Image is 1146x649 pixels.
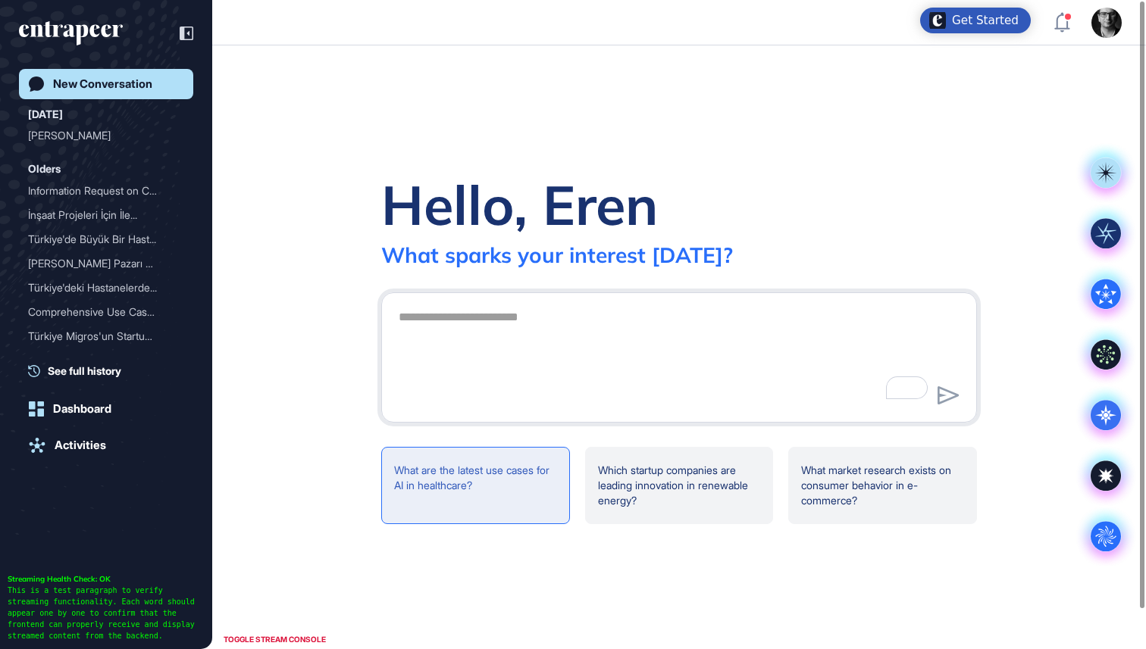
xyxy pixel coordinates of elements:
[55,438,106,452] div: Activities
[28,105,63,123] div: [DATE]
[19,69,193,99] a: New Conversation
[390,302,969,408] textarea: To enrich screen reader interactions, please activate Accessibility in Grammarly extension settings
[28,203,172,227] div: İnşaat Projeleri İçin İle...
[28,300,172,324] div: Comprehensive Use Cases f...
[28,251,184,276] div: Krom Pazarı Araştırması: ARY Holding için Hızlı Pazar ve Fiyatlandırma Analizi ve Küresel Rakip K...
[28,363,193,379] a: See full history
[28,276,172,300] div: Türkiye'deki Hastanelerde...
[28,179,172,203] div: Information Request on Ca...
[28,348,172,373] div: Afrika Bölgesinde IoT ve ...
[788,447,977,524] div: What market research exists on consumer behavior in e-commerce?
[19,394,193,424] a: Dashboard
[19,21,123,45] div: entrapeer-logo
[952,13,1019,28] div: Get Started
[28,227,184,251] div: Türkiye'de Büyük Bir Hastane Grubu İçin Dijital Dönüşümde Odaklanılması Gereken Teknolojiler ve E...
[28,324,172,348] div: Türkiye Migros'un Startup...
[19,430,193,460] a: Activities
[53,402,111,416] div: Dashboard
[28,203,184,227] div: İnşaat Projeleri İçin İletişim Networkü Teknolojileri Araştırması
[48,363,121,379] span: See full history
[28,348,184,373] div: Afrika Bölgesinde IoT ve Yapay Zeka Temelli Yatırım ve İş Fırsatları Pazarı Araştırması
[920,8,1031,33] div: Open Get Started checklist
[381,447,570,524] div: What are the latest use cases for AI in healthcare?
[28,251,172,276] div: [PERSON_NAME] Pazarı Araştırması: ...
[28,227,172,251] div: Türkiye'de Büyük Bir Hast...
[1091,8,1122,38] img: user-avatar
[381,170,658,239] div: Hello, Eren
[28,324,184,348] div: Türkiye Migros'un Startuplarla Masraf Düşürmeye Yönelik Çalışma Yöntemleri ve Öneriler
[220,630,330,649] div: TOGGLE STREAM CONSOLE
[28,123,172,148] div: [PERSON_NAME]
[28,123,184,148] div: Reese
[28,160,61,178] div: Olders
[28,276,184,300] div: Türkiye'deki Hastanelerde Yapay Zeka ile Dijital Dönüşüm Senaryoları ve Teknolojileri
[929,12,946,29] img: launcher-image-alternative-text
[28,179,184,203] div: Information Request on Capow Energy Company
[585,447,774,524] div: Which startup companies are leading innovation in renewable energy?
[53,77,152,91] div: New Conversation
[28,300,184,324] div: Comprehensive Use Cases for Retail Banking in Azerbaijan
[381,242,733,268] div: What sparks your interest [DATE]?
